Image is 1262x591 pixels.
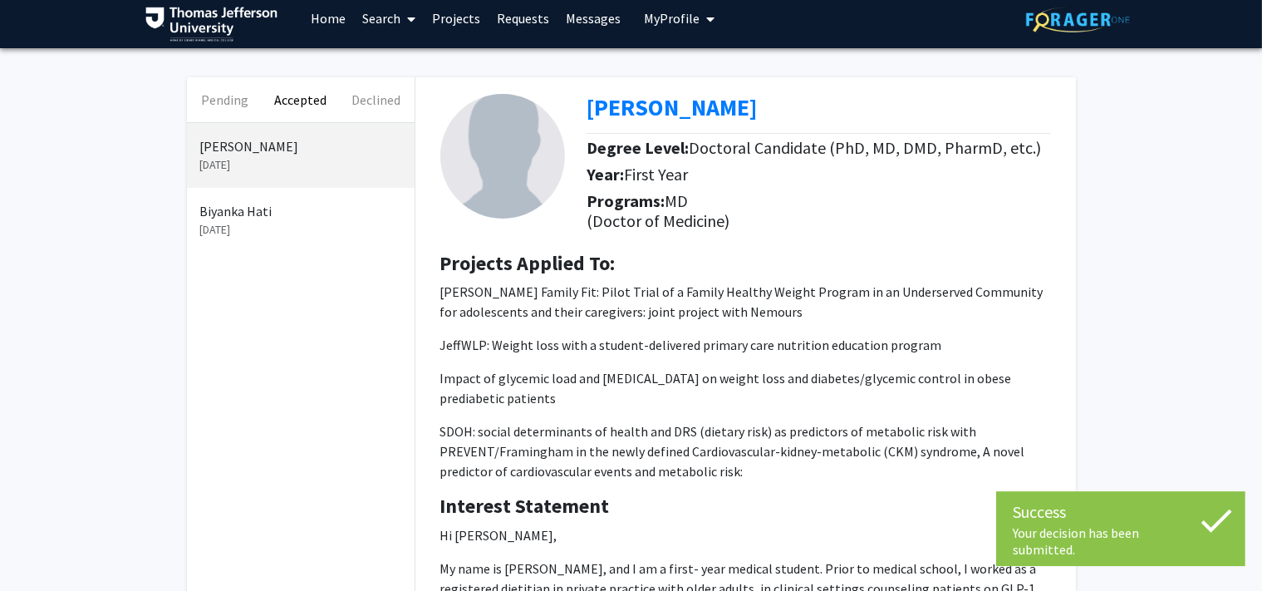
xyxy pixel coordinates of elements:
span: My Profile [644,10,700,27]
img: ForagerOne Logo [1026,7,1130,32]
button: Declined [338,77,414,122]
b: Projects Applied To: [440,250,616,276]
img: Thomas Jefferson University Logo [145,7,278,42]
p: JeffWLP: Weight loss with a student-delivered primary care nutrition education program [440,335,1051,355]
p: [PERSON_NAME] Family Fit: Pilot Trial of a Family Healthy Weight Program in an Underserved Commun... [440,282,1051,322]
p: SDOH: social determinants of health and DRS (dietary risk) as predictors of metabolic risk with P... [440,421,1051,481]
button: Accepted [263,77,338,122]
button: Pending [187,77,263,122]
img: Profile Picture [440,94,565,219]
b: Interest Statement [440,493,610,519]
span: MD (Doctor of Medicine) [587,190,729,231]
b: Year: [587,164,624,185]
span: First Year [624,164,688,185]
a: Opens in a new tab [587,92,757,122]
b: Degree Level: [587,137,689,158]
b: Programs: [587,190,665,211]
div: Your decision has been submitted. [1013,525,1229,558]
p: [DATE] [200,221,401,239]
b: [PERSON_NAME] [587,92,757,122]
p: Hi [PERSON_NAME], [440,525,1051,545]
p: Biyanka Hati [200,201,401,221]
p: [DATE] [200,156,401,174]
div: Success [1013,500,1229,525]
p: Impact of glycemic load and [MEDICAL_DATA] on weight loss and diabetes/glycemic control in obese ... [440,368,1051,408]
iframe: Chat [12,516,71,579]
span: Doctoral Candidate (PhD, MD, DMD, PharmD, etc.) [689,137,1041,158]
p: [PERSON_NAME] [200,136,401,156]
